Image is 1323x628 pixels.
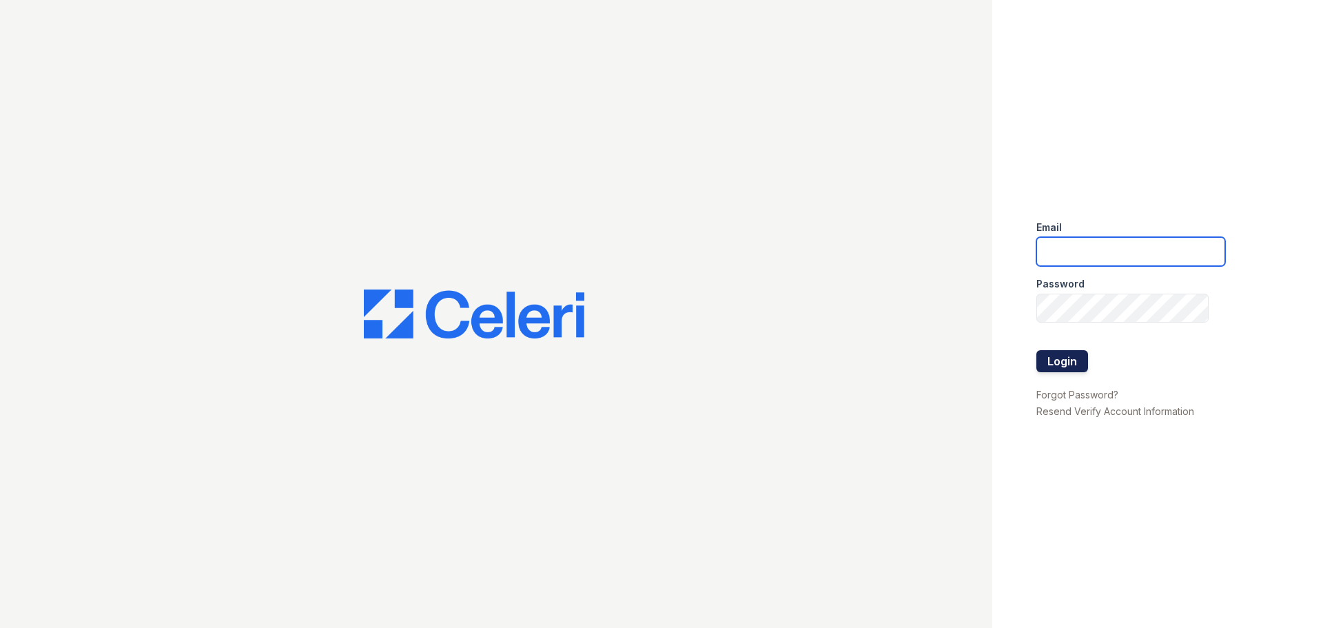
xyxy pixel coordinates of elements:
[1036,350,1088,372] button: Login
[364,290,584,339] img: CE_Logo_Blue-a8612792a0a2168367f1c8372b55b34899dd931a85d93a1a3d3e32e68fde9ad4.png
[1036,405,1194,417] a: Resend Verify Account Information
[1036,277,1085,291] label: Password
[1036,389,1118,401] a: Forgot Password?
[1036,221,1062,234] label: Email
